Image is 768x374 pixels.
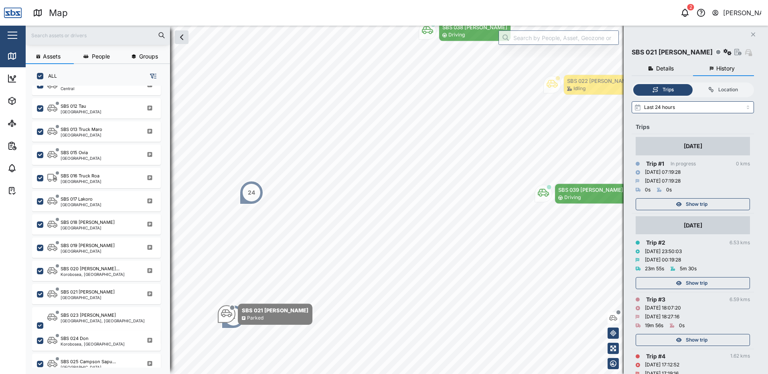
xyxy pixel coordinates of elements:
[61,149,88,156] div: SBS 015 Ovia
[242,306,308,314] div: SBS 021 [PERSON_NAME]
[646,352,665,361] div: Trip # 4
[666,186,672,194] div: 0s
[645,265,664,273] div: 23m 55s
[656,66,674,71] span: Details
[139,54,158,59] span: Groups
[535,183,627,204] div: Map marker
[632,101,754,113] input: Select range
[43,54,61,59] span: Assets
[442,23,507,31] div: SBS 038 [PERSON_NAME]
[61,289,115,296] div: SBS 021 [PERSON_NAME]
[61,242,115,249] div: SBS 019 [PERSON_NAME]
[636,198,750,210] button: Show trip
[49,6,68,20] div: Map
[680,265,697,273] div: 5m 30s
[636,277,750,289] button: Show trip
[684,221,702,230] div: [DATE]
[61,133,102,137] div: [GEOGRAPHIC_DATA]
[645,304,681,312] div: [DATE] 18:07:20
[718,86,738,94] div: Location
[61,219,115,226] div: SBS 018 [PERSON_NAME]
[567,77,632,85] div: SBS 022 [PERSON_NAME]
[448,31,465,39] div: Driving
[564,194,581,201] div: Driving
[61,226,115,230] div: [GEOGRAPHIC_DATA]
[679,322,685,330] div: 0s
[646,159,664,168] div: Trip # 1
[61,126,102,133] div: SBS 013 Truck Maro
[239,181,263,205] div: Map marker
[21,97,46,105] div: Assets
[61,249,115,253] div: [GEOGRAPHIC_DATA]
[43,73,57,79] label: ALL
[30,29,165,41] input: Search assets or drivers
[61,312,116,319] div: SBS 023 [PERSON_NAME]
[248,188,255,197] div: 24
[663,86,674,94] div: Trips
[61,335,89,342] div: SBS 024 Don
[645,169,681,176] div: [DATE] 07:19:28
[61,365,116,369] div: [GEOGRAPHIC_DATA]
[645,256,681,264] div: [DATE] 00:19:28
[61,179,101,183] div: [GEOGRAPHIC_DATA]
[645,186,650,194] div: 0s
[32,86,170,368] div: grid
[61,156,101,160] div: [GEOGRAPHIC_DATA]
[21,186,43,195] div: Tasks
[61,265,120,272] div: SBS 020 [PERSON_NAME]...
[711,7,762,18] button: [PERSON_NAME]
[729,239,750,247] div: 6.53 kms
[729,296,750,304] div: 6.59 kms
[632,47,713,57] div: SBS 021 [PERSON_NAME]
[684,142,702,151] div: [DATE]
[716,66,735,71] span: History
[645,177,681,185] div: [DATE] 07:19:28
[636,123,750,131] div: Trips
[636,334,750,346] button: Show trip
[21,74,57,83] div: Dashboard
[21,141,48,150] div: Reports
[543,74,636,95] div: Map marker
[26,26,768,374] canvas: Map
[61,173,99,179] div: SBS 016 Truck Roa
[646,238,665,247] div: Trip # 2
[61,103,86,110] div: SBS 012 Tau
[498,30,619,45] input: Search by People, Asset, Geozone or Place
[218,304,312,325] div: Map marker
[645,322,663,330] div: 19m 56s
[61,110,101,114] div: [GEOGRAPHIC_DATA]
[21,52,39,60] div: Map
[61,272,125,276] div: Korobosea, [GEOGRAPHIC_DATA]
[61,86,113,90] div: Central
[419,21,511,41] div: Map marker
[723,8,762,18] div: [PERSON_NAME]
[686,334,707,346] span: Show trip
[61,358,116,365] div: SBS 025 Campson Sapu...
[21,164,46,173] div: Alarms
[558,186,623,194] div: SBS 039 [PERSON_NAME]
[730,352,750,360] div: 1.62 kms
[61,296,115,300] div: [GEOGRAPHIC_DATA]
[4,4,22,22] img: Main Logo
[61,319,145,323] div: [GEOGRAPHIC_DATA], [GEOGRAPHIC_DATA]
[247,314,263,322] div: Parked
[686,199,707,210] span: Show trip
[21,119,40,128] div: Sites
[573,85,586,92] div: Idling
[646,295,665,304] div: Trip # 3
[61,342,125,346] div: Korobosea, [GEOGRAPHIC_DATA]
[645,313,679,321] div: [DATE] 18:27:16
[736,160,750,168] div: 0 kms
[671,160,696,168] div: In progress
[92,54,110,59] span: People
[645,361,679,369] div: [DATE] 17:12:52
[61,203,101,207] div: [GEOGRAPHIC_DATA]
[645,248,682,255] div: [DATE] 23:50:03
[686,277,707,289] span: Show trip
[61,196,93,203] div: SBS 017 Lakoro
[687,4,694,10] div: 2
